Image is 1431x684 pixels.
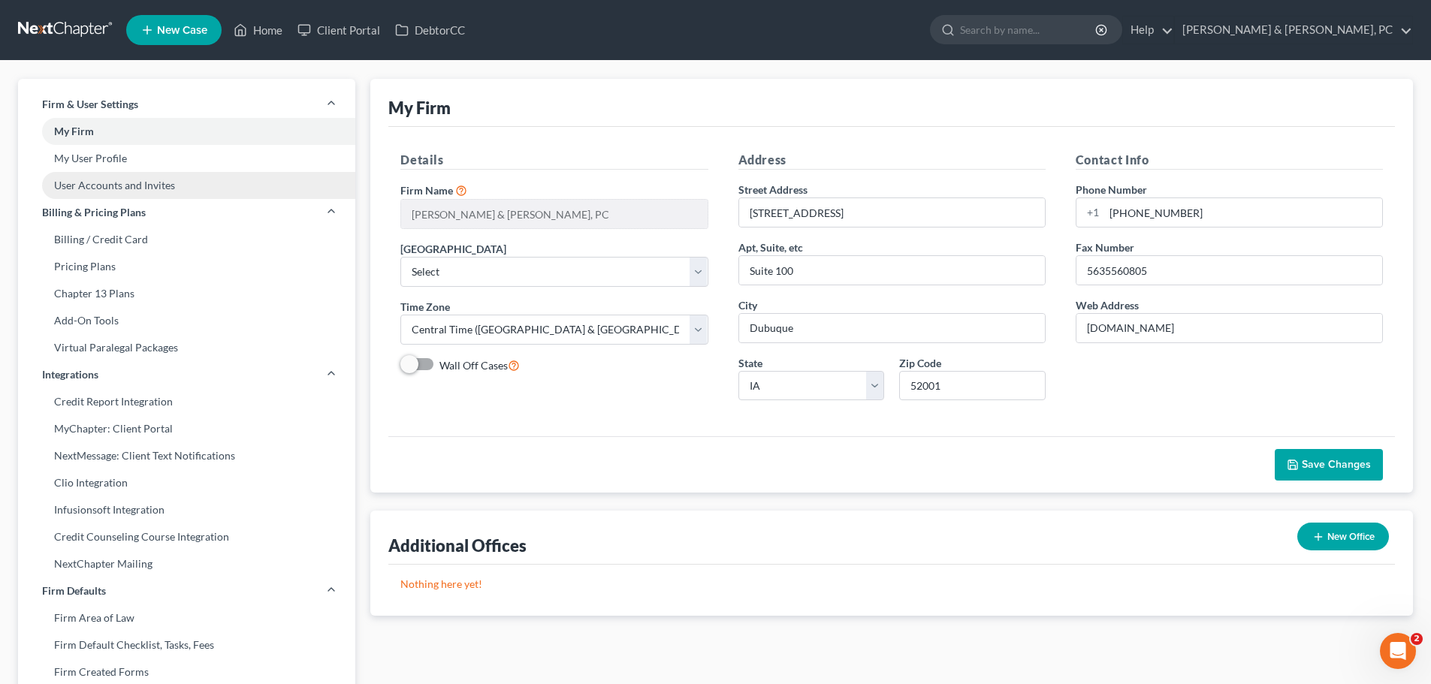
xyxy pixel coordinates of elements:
[739,256,1045,285] input: (optional)
[899,355,941,371] label: Zip Code
[739,198,1045,227] input: Enter address...
[960,16,1097,44] input: Search by name...
[400,299,450,315] label: Time Zone
[18,631,355,658] a: Firm Default Checklist, Tasks, Fees
[1076,256,1382,285] input: Enter fax...
[18,469,355,496] a: Clio Integration
[1076,314,1382,342] input: Enter web address....
[738,297,757,313] label: City
[18,91,355,118] a: Firm & User Settings
[290,17,388,44] a: Client Portal
[400,241,506,257] label: [GEOGRAPHIC_DATA]
[18,577,355,604] a: Firm Defaults
[1297,523,1389,550] button: New Office
[400,151,708,170] h5: Details
[1076,198,1104,227] div: +1
[18,604,355,631] a: Firm Area of Law
[899,371,1046,401] input: XXXXX
[18,361,355,388] a: Integrations
[738,240,803,255] label: Apt, Suite, etc
[42,97,138,112] span: Firm & User Settings
[18,334,355,361] a: Virtual Paralegal Packages
[42,583,106,598] span: Firm Defaults
[1076,240,1134,255] label: Fax Number
[18,550,355,577] a: NextChapter Mailing
[18,253,355,280] a: Pricing Plans
[1380,633,1416,669] iframe: Intercom live chat
[1411,633,1423,645] span: 2
[388,535,527,556] div: Additional Offices
[18,496,355,523] a: Infusionsoft Integration
[739,314,1045,342] input: Enter city...
[401,200,707,228] input: Enter name...
[1076,151,1383,170] h5: Contact Info
[18,523,355,550] a: Credit Counseling Course Integration
[18,199,355,226] a: Billing & Pricing Plans
[1104,198,1382,227] input: Enter phone...
[18,172,355,199] a: User Accounts and Invites
[18,415,355,442] a: MyChapter: Client Portal
[157,25,207,36] span: New Case
[18,118,355,145] a: My Firm
[439,359,508,372] span: Wall Off Cases
[42,205,146,220] span: Billing & Pricing Plans
[400,184,453,197] span: Firm Name
[1076,182,1147,197] label: Phone Number
[18,307,355,334] a: Add-On Tools
[400,577,1383,592] p: Nothing here yet!
[1076,297,1139,313] label: Web Address
[738,151,1046,170] h5: Address
[42,367,98,382] span: Integrations
[18,145,355,172] a: My User Profile
[18,388,355,415] a: Credit Report Integration
[388,97,451,119] div: My Firm
[1275,449,1383,481] button: Save Changes
[18,226,355,253] a: Billing / Credit Card
[738,182,808,197] label: Street Address
[738,355,762,371] label: State
[18,442,355,469] a: NextMessage: Client Text Notifications
[1175,17,1412,44] a: [PERSON_NAME] & [PERSON_NAME], PC
[1302,458,1371,471] span: Save Changes
[18,280,355,307] a: Chapter 13 Plans
[1123,17,1173,44] a: Help
[226,17,290,44] a: Home
[388,17,472,44] a: DebtorCC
